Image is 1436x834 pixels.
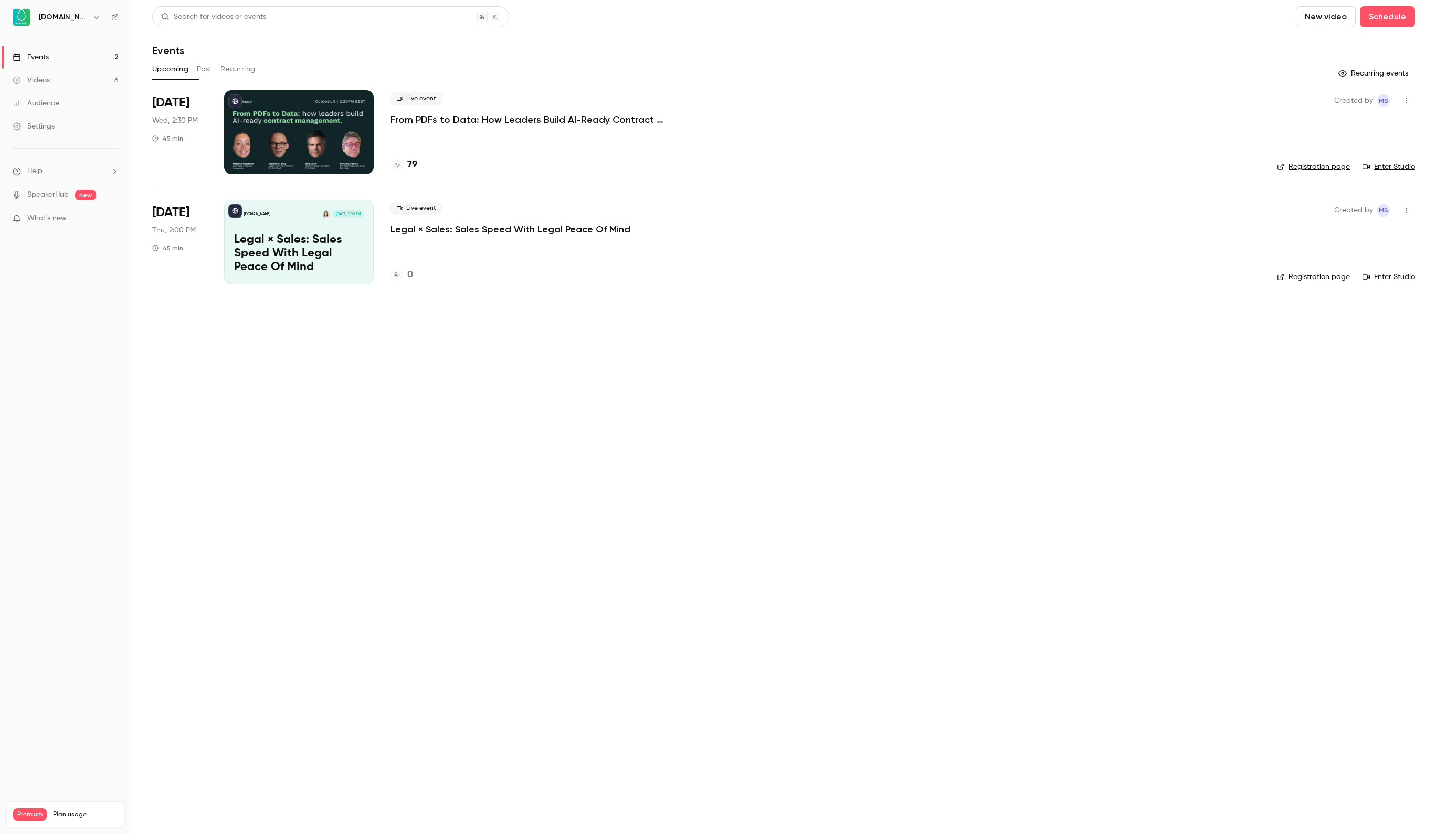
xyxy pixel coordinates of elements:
button: Upcoming [152,61,188,78]
span: Wed, 2:30 PM [152,115,198,126]
a: SpeakerHub [27,189,69,200]
h4: 0 [407,268,413,282]
p: Legal × Sales: Sales Speed With Legal Peace Of Mind [234,233,364,274]
a: Registration page [1277,272,1350,282]
h6: [DOMAIN_NAME] [39,12,88,23]
span: Live event [390,202,442,215]
div: Audience [13,98,59,109]
button: Recurring [220,61,256,78]
a: Legal × Sales: Sales Speed With Legal Peace Of Mind[DOMAIN_NAME]Mariana Hagström[DATE] 2:00 PMLeg... [224,200,374,284]
div: Oct 23 Thu, 2:00 PM (Europe/Tallinn) [152,200,207,284]
li: help-dropdown-opener [13,166,119,177]
div: Events [13,52,49,62]
button: New video [1296,6,1356,27]
a: 79 [390,158,417,172]
span: Marie Skachko [1377,204,1390,217]
span: What's new [27,213,67,224]
span: new [75,190,96,200]
h1: Events [152,44,184,57]
div: Oct 8 Wed, 2:30 PM (Europe/Kiev) [152,90,207,174]
span: Created by [1334,204,1373,217]
span: Thu, 2:00 PM [152,225,196,236]
div: Videos [13,75,50,85]
div: 45 min [152,244,183,252]
img: Avokaado.io [13,9,30,26]
div: 45 min [152,134,183,143]
a: Enter Studio [1363,162,1415,172]
span: Plan usage [53,810,118,819]
div: Search for videos or events [161,12,266,23]
img: Mariana Hagström [322,210,330,218]
button: Recurring events [1334,65,1415,82]
span: Live event [390,92,442,105]
h4: 79 [407,158,417,172]
span: [DATE] [152,94,189,111]
button: Past [197,61,212,78]
span: [DATE] 2:00 PM [332,210,363,218]
a: Legal × Sales: Sales Speed With Legal Peace Of Mind [390,223,630,236]
p: [DOMAIN_NAME] [244,211,270,217]
span: Premium [13,808,47,821]
span: [DATE] [152,204,189,221]
span: Marie Skachko [1377,94,1390,107]
span: Created by [1334,94,1373,107]
button: Schedule [1360,6,1415,27]
a: 0 [390,268,413,282]
span: MS [1379,204,1388,217]
a: Registration page [1277,162,1350,172]
span: MS [1379,94,1388,107]
div: Settings [13,121,55,132]
span: Help [27,166,43,177]
a: From PDFs to Data: How Leaders Build AI-Ready Contract Management. [390,113,705,126]
a: Enter Studio [1363,272,1415,282]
